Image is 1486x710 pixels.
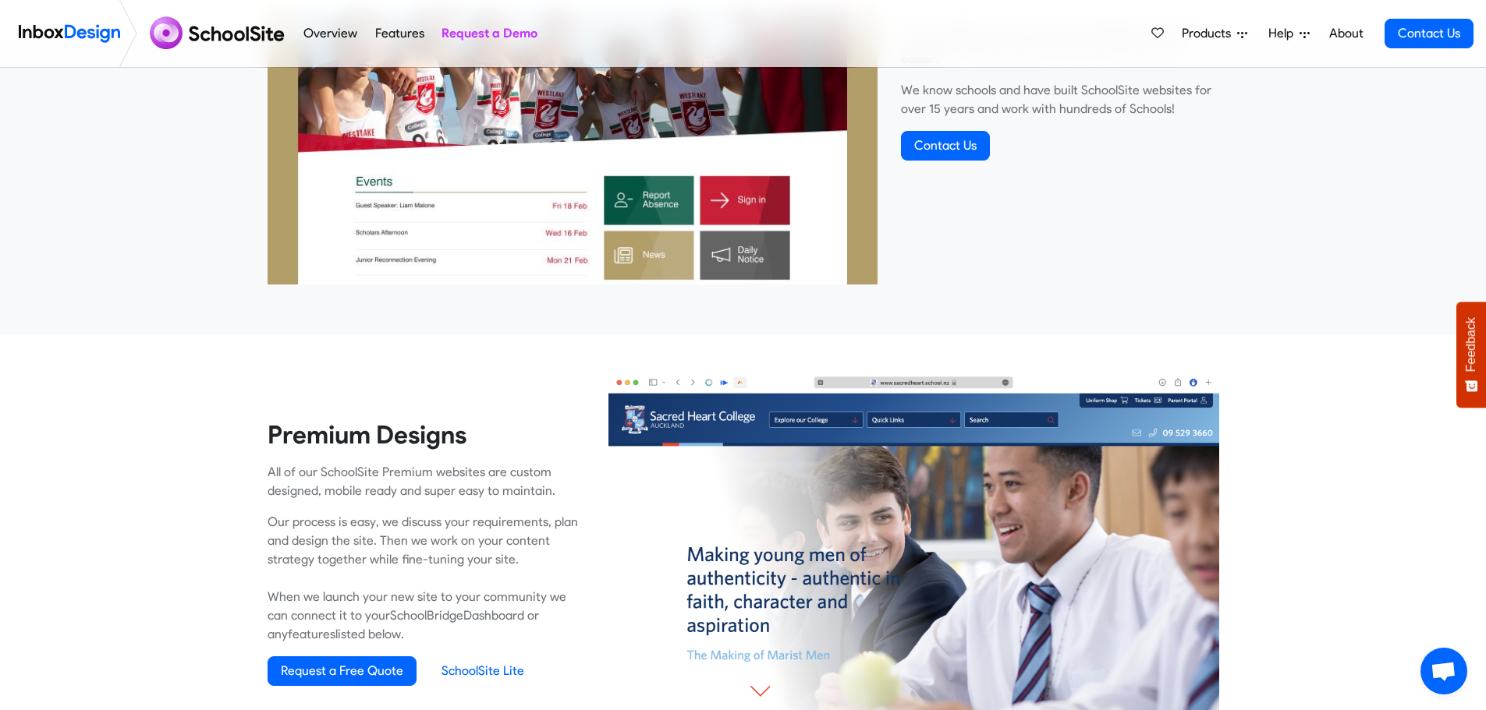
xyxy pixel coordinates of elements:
[1176,18,1254,49] a: Products
[1385,19,1474,48] a: Contact Us
[288,627,335,641] a: features
[1325,18,1367,49] a: About
[429,657,537,685] a: SchoolSite Lite
[437,18,541,49] a: Request a Demo
[1456,302,1486,408] button: Feedback - Show survey
[268,463,586,500] p: All of our SchoolSite Premium websites are custom designed, mobile ready and super easy to maintain.
[268,656,417,686] a: Request a Free Quote
[268,419,586,450] heading: Premium Designs
[144,15,295,52] img: schoolsite logo
[1268,24,1300,43] span: Help
[390,608,463,623] a: SchoolBridge
[300,18,362,49] a: Overview
[268,513,586,644] p: Our process is easy, we discuss your requirements, plan and design the site. Then we work on your...
[1262,18,1316,49] a: Help
[1182,24,1237,43] span: Products
[371,18,428,49] a: Features
[901,131,990,161] a: Contact Us
[901,81,1219,118] p: We know schools and have built SchoolSite websites for over 15 years and work with hundreds of Sc...
[1464,317,1478,372] span: Feedback
[1420,648,1467,694] a: Open chat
